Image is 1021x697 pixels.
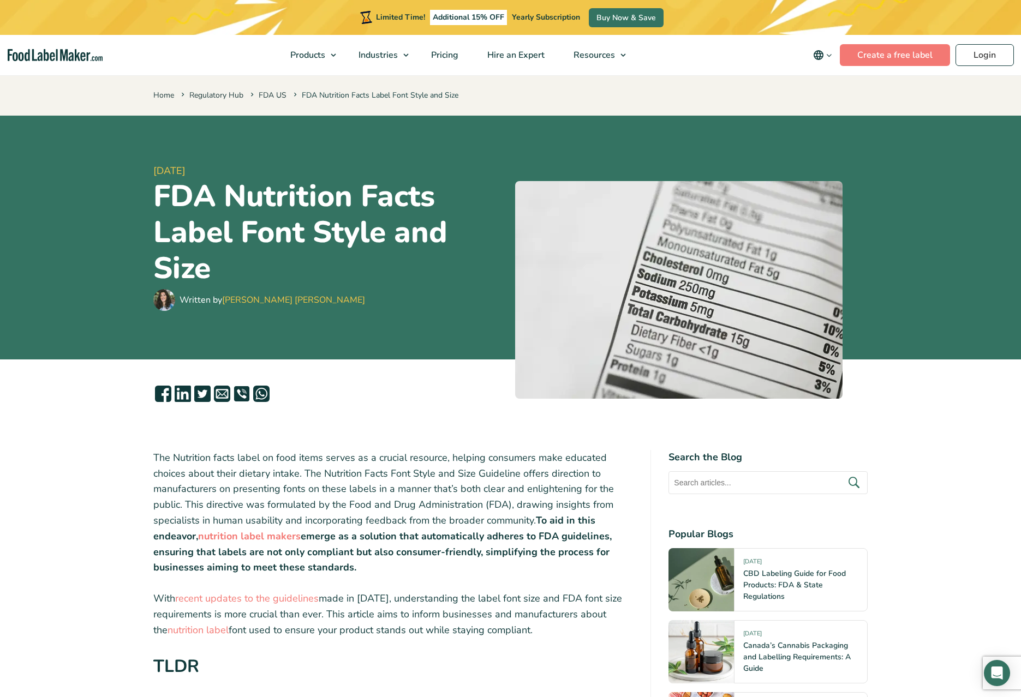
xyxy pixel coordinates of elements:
a: [PERSON_NAME] [PERSON_NAME] [222,294,365,306]
a: Canada’s Cannabis Packaging and Labelling Requirements: A Guide [743,640,851,674]
p: With made in [DATE], understanding the label font size and FDA font size requirements is more cru... [153,591,634,638]
p: The Nutrition facts label on food items serves as a crucial resource, helping consumers make educ... [153,450,634,575]
a: Hire an Expert [473,35,557,75]
a: CBD Labeling Guide for Food Products: FDA & State Regulations [743,568,846,602]
a: Industries [344,35,414,75]
span: Products [287,49,326,61]
strong: To aid in this endeavor, [153,514,595,543]
span: [DATE] [743,557,762,570]
a: Home [153,90,174,100]
span: Pricing [428,49,459,61]
span: FDA Nutrition Facts Label Font Style and Size [291,90,458,100]
span: Yearly Subscription [512,12,580,22]
div: Open Intercom Messenger [984,660,1010,686]
span: Limited Time! [376,12,425,22]
input: Search articles... [668,471,868,494]
a: Login [956,44,1014,66]
a: Resources [559,35,631,75]
a: recent updates to the guidelines [175,592,319,605]
span: Hire an Expert [484,49,546,61]
span: [DATE] [153,164,506,178]
span: Industries [355,49,399,61]
h4: Popular Blogs [668,527,868,542]
a: Pricing [417,35,470,75]
h1: FDA Nutrition Facts Label Font Style and Size [153,178,506,286]
a: Regulatory Hub [189,90,243,100]
a: Create a free label [840,44,950,66]
a: Buy Now & Save [589,8,664,27]
span: Resources [570,49,616,61]
span: [DATE] [743,629,762,642]
a: FDA US [259,90,286,100]
div: Written by [180,293,365,307]
strong: emerge as a solution that automatically adheres to FDA guidelines, ensuring that labels are not o... [153,530,612,574]
strong: TLDR [153,654,199,678]
a: Products [276,35,342,75]
img: Maria Abi Hanna - Food Label Maker [153,289,175,311]
a: nutrition label [168,623,229,636]
a: nutrition label makers [198,530,301,543]
span: Additional 15% OFF [430,10,507,25]
h4: Search the Blog [668,450,868,465]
